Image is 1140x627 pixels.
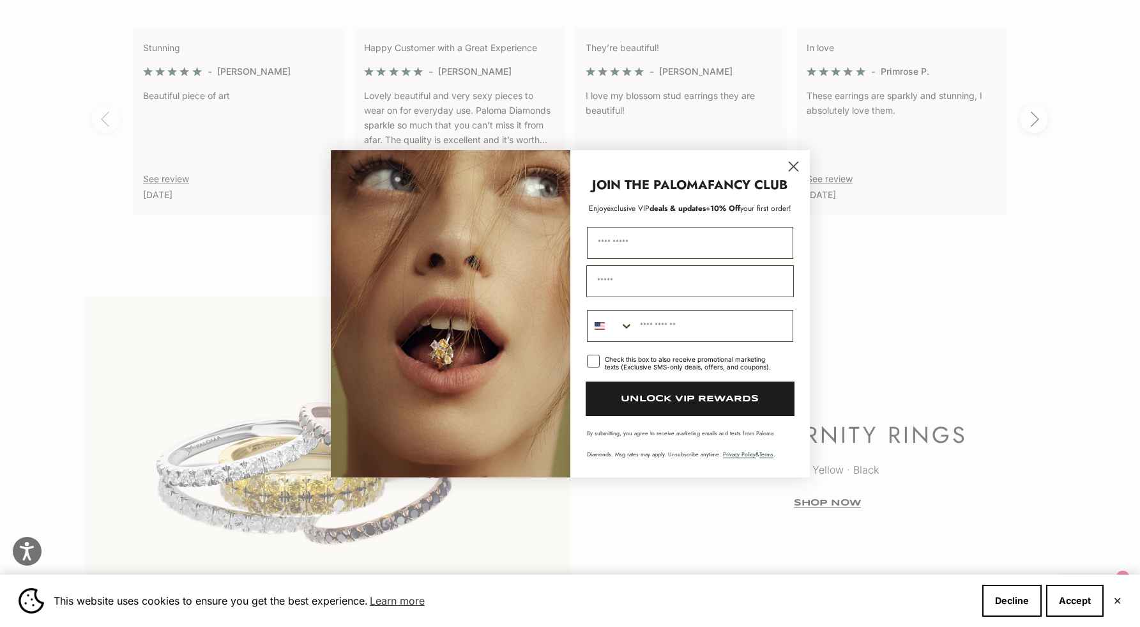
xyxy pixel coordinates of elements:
button: Search Countries [588,311,634,341]
img: United States [595,321,605,331]
span: & . [723,450,775,458]
span: This website uses cookies to ensure you get the best experience. [54,591,972,610]
strong: JOIN THE PALOMA [592,176,708,194]
img: Cookie banner [19,588,44,614]
a: Learn more [368,591,427,610]
input: First Name [587,227,793,259]
span: deals & updates [607,203,706,214]
button: Accept [1046,585,1104,617]
button: Close dialog [782,155,805,178]
a: Terms [759,450,773,458]
a: Privacy Policy [723,450,756,458]
div: Check this box to also receive promotional marketing texts (Exclusive SMS-only deals, offers, and... [605,355,778,371]
span: Enjoy [589,203,607,214]
span: exclusive VIP [607,203,650,214]
button: Decline [982,585,1042,617]
button: Close [1113,597,1121,605]
input: Email [586,265,794,297]
span: + your first order! [706,203,791,214]
span: 10% Off [710,203,740,214]
input: Phone Number [634,311,793,341]
p: By submitting, you agree to receive marketing emails and texts from Paloma Diamonds. Msg rates ma... [587,429,793,458]
button: UNLOCK VIP REWARDS [586,382,794,416]
img: Loading... [331,150,570,477]
strong: FANCY CLUB [708,176,787,194]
